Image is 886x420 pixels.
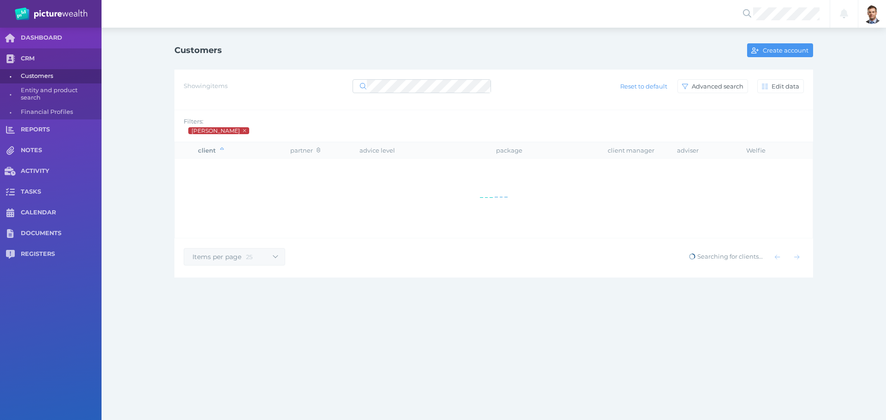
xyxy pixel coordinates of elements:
span: Create account [761,47,813,54]
th: Welfie [739,142,776,158]
span: Edit data [770,83,803,90]
span: NOTES [21,147,102,154]
span: CALENDAR [21,209,102,217]
img: PW [15,7,87,20]
span: Reset to default [617,83,671,90]
th: package [489,142,600,158]
h1: Customers [174,45,222,55]
button: Advanced search [677,79,748,93]
button: Create account [747,43,813,57]
span: REPORTS [21,126,102,134]
span: Entity and product search [21,83,98,105]
span: Financial Profiles [21,105,98,119]
button: Show previous page [771,250,784,264]
span: ACTIVITY [21,167,102,175]
th: client manager [601,142,670,158]
button: Reset to default [616,79,672,93]
button: Edit data [757,79,804,93]
span: Customers [21,69,98,83]
span: partner [290,147,320,154]
span: Items per page [184,253,246,261]
span: TASKS [21,188,102,196]
span: DOCUMENTS [21,230,102,237]
th: adviser [670,142,739,158]
span: REGISTERS [21,250,102,258]
span: Brad Bond [191,127,240,134]
span: client [198,147,224,154]
span: CRM [21,55,102,63]
span: DASHBOARD [21,34,102,42]
img: Brad Bond [862,4,882,24]
span: Searching for clients... [688,253,763,260]
span: Showing items [184,82,227,89]
button: Show next page [790,250,804,264]
th: advice level [353,142,490,158]
span: Advanced search [690,83,748,90]
span: Filters: [184,118,204,125]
